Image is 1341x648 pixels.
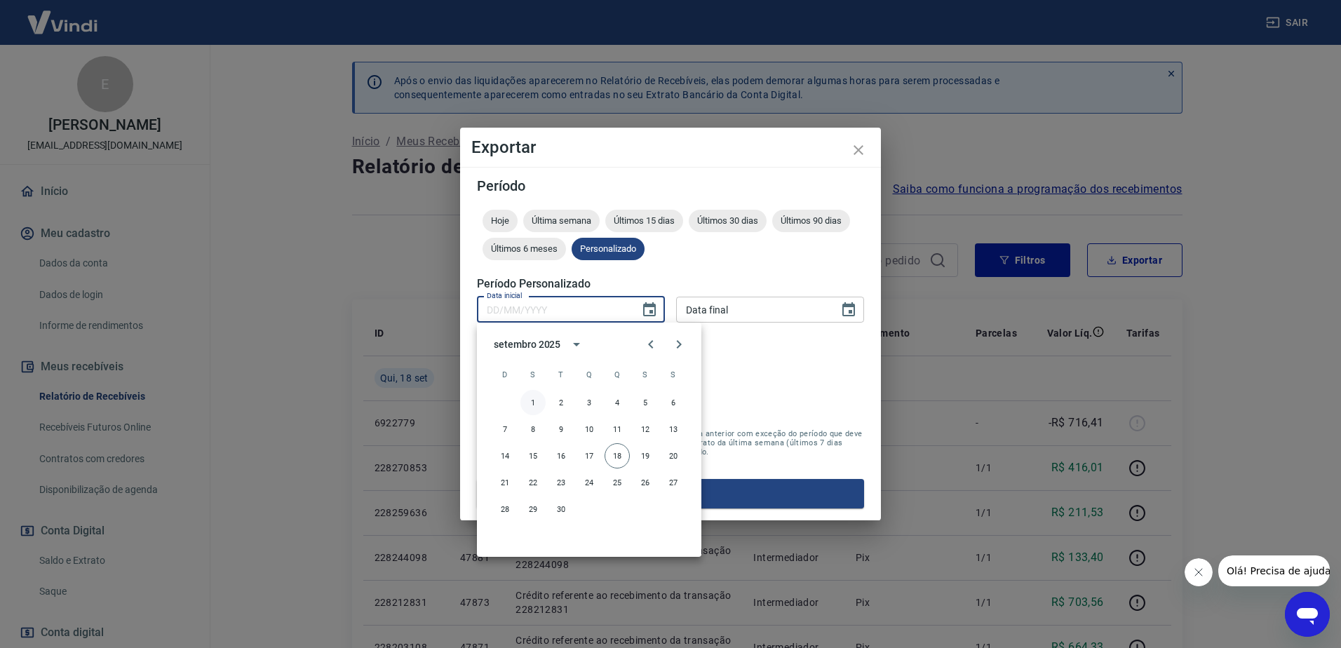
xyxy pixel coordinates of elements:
div: Personalizado [572,238,645,260]
button: 7 [492,417,518,442]
span: terça-feira [548,360,574,389]
label: Data inicial [487,290,523,301]
button: Next month [665,330,693,358]
span: Olá! Precisa de ajuda? [8,10,118,21]
button: 5 [633,390,658,415]
span: domingo [492,360,518,389]
h5: Período [477,179,864,193]
iframe: Botão para abrir a janela de mensagens [1285,592,1330,637]
iframe: Fechar mensagem [1185,558,1213,586]
input: DD/MM/YYYY [477,297,630,323]
button: 2 [548,390,574,415]
button: 6 [661,390,686,415]
span: sábado [661,360,686,389]
input: DD/MM/YYYY [676,297,829,323]
div: Última semana [523,210,600,232]
div: setembro 2025 [494,337,560,352]
button: 16 [548,443,574,468]
span: quinta-feira [605,360,630,389]
button: 27 [661,470,686,495]
div: Últimos 15 dias [605,210,683,232]
span: segunda-feira [520,360,546,389]
div: Últimos 30 dias [689,210,767,232]
button: 18 [605,443,630,468]
button: 1 [520,390,546,415]
button: 13 [661,417,686,442]
h5: Período Personalizado [477,277,864,291]
button: Previous month [637,330,665,358]
span: Última semana [523,215,600,226]
span: Personalizado [572,243,645,254]
button: 24 [577,470,602,495]
button: Choose date [635,296,663,324]
button: 26 [633,470,658,495]
span: Últimos 6 meses [483,243,566,254]
button: 11 [605,417,630,442]
button: 10 [577,417,602,442]
button: Choose date [835,296,863,324]
span: quarta-feira [577,360,602,389]
button: 9 [548,417,574,442]
button: 21 [492,470,518,495]
button: 28 [492,497,518,522]
h4: Exportar [471,139,870,156]
div: Hoje [483,210,518,232]
span: Últimos 15 dias [605,215,683,226]
span: sexta-feira [633,360,658,389]
div: Últimos 90 dias [772,210,850,232]
iframe: Mensagem da empresa [1218,555,1330,586]
button: 8 [520,417,546,442]
button: 14 [492,443,518,468]
span: Últimos 30 dias [689,215,767,226]
button: 4 [605,390,630,415]
button: 20 [661,443,686,468]
button: 15 [520,443,546,468]
button: 12 [633,417,658,442]
button: 22 [520,470,546,495]
button: calendar view is open, switch to year view [565,332,588,356]
span: Últimos 90 dias [772,215,850,226]
button: 23 [548,470,574,495]
div: Últimos 6 meses [483,238,566,260]
button: 25 [605,470,630,495]
span: Hoje [483,215,518,226]
button: close [842,133,875,167]
button: 29 [520,497,546,522]
button: 3 [577,390,602,415]
button: 17 [577,443,602,468]
button: 30 [548,497,574,522]
button: 19 [633,443,658,468]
